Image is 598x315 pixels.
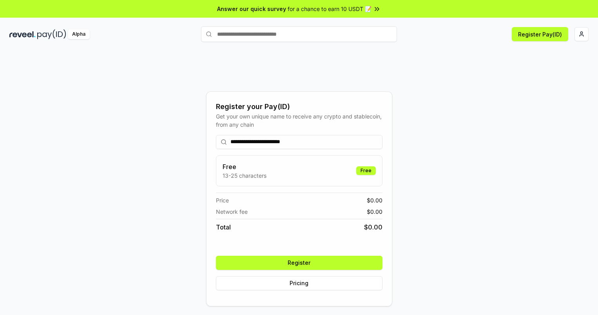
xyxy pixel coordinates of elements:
[216,101,382,112] div: Register your Pay(ID)
[37,29,66,39] img: pay_id
[9,29,36,39] img: reveel_dark
[512,27,568,41] button: Register Pay(ID)
[216,276,382,290] button: Pricing
[367,196,382,204] span: $ 0.00
[364,222,382,232] span: $ 0.00
[367,208,382,216] span: $ 0.00
[68,29,90,39] div: Alpha
[217,5,286,13] span: Answer our quick survey
[223,171,266,180] p: 13-25 characters
[223,162,266,171] h3: Free
[216,256,382,270] button: Register
[216,222,231,232] span: Total
[216,196,229,204] span: Price
[288,5,371,13] span: for a chance to earn 10 USDT 📝
[216,112,382,129] div: Get your own unique name to receive any crypto and stablecoin, from any chain
[216,208,248,216] span: Network fee
[356,166,376,175] div: Free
